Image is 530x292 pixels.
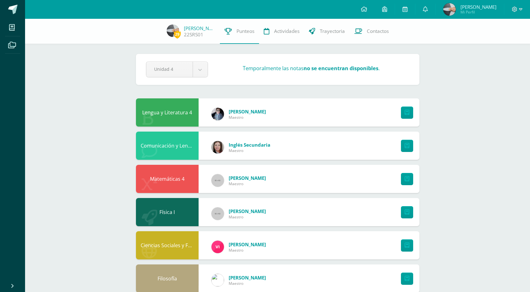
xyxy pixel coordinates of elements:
[229,281,266,286] span: Maestro
[211,174,224,187] img: 60x60
[211,207,224,220] img: 60x60
[220,19,259,44] a: Punteos
[184,31,203,38] a: 22SRS01
[184,25,215,31] a: [PERSON_NAME]
[229,175,266,181] span: [PERSON_NAME]
[304,65,378,72] strong: no se encuentran disponibles
[136,132,199,160] div: Comunicación y Lenguaje L3 Inglés
[136,198,199,226] div: Física I
[350,19,393,44] a: Contactos
[460,9,496,15] span: Mi Perfil
[229,108,266,115] span: [PERSON_NAME]
[136,165,199,193] div: Matemáticas 4
[229,148,270,153] span: Maestro
[211,141,224,154] img: 8af0450cf43d44e38c4a1497329761f3.png
[146,62,208,77] a: Unidad 4
[320,28,345,34] span: Trayectoria
[229,241,266,248] span: [PERSON_NAME]
[460,4,496,10] span: [PERSON_NAME]
[229,208,266,214] span: [PERSON_NAME]
[304,19,350,44] a: Trayectoria
[243,65,380,72] h3: Temporalmente las notas .
[167,24,179,37] img: 35192d7430e2f8764a67b52301501797.png
[229,274,266,281] span: [PERSON_NAME]
[229,115,266,120] span: Maestro
[136,98,199,127] div: Lengua y Literatura 4
[211,241,224,253] img: bd6d0aa147d20350c4821b7c643124fa.png
[259,19,304,44] a: Actividades
[174,30,181,38] span: 29
[154,62,185,76] span: Unidad 4
[136,231,199,259] div: Ciencias Sociales y Formación Ciudadana 4
[367,28,389,34] span: Contactos
[211,274,224,286] img: 6dfd641176813817be49ede9ad67d1c4.png
[229,214,266,220] span: Maestro
[274,28,299,34] span: Actividades
[229,181,266,186] span: Maestro
[211,108,224,120] img: 702136d6d401d1cd4ce1c6f6778c2e49.png
[443,3,456,16] img: 35192d7430e2f8764a67b52301501797.png
[229,142,270,148] span: Inglés Secundaria
[236,28,254,34] span: Punteos
[229,248,266,253] span: Maestro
